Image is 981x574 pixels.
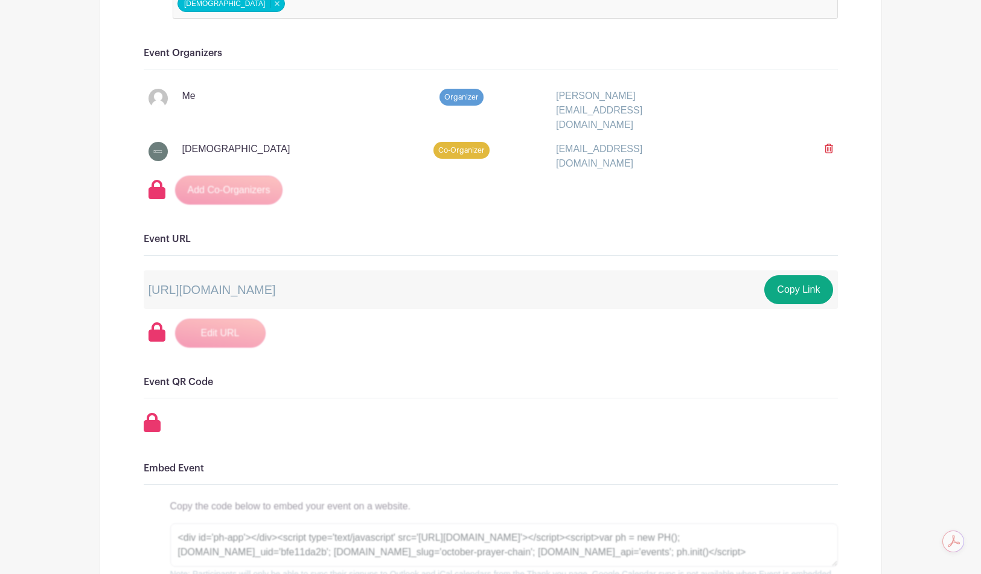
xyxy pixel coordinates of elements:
[149,281,276,299] p: [URL][DOMAIN_NAME]
[764,275,832,304] button: Copy Link
[182,142,290,156] p: [DEMOGRAPHIC_DATA]
[149,142,168,161] img: Youth%20Logo%20Variations.png
[149,89,168,108] img: default-ce2991bfa6775e67f084385cd625a349d9dcbb7a52a09fb2fda1e96e2d18dcdb.png
[144,234,838,245] h6: Event URL
[549,142,724,171] div: [EMAIL_ADDRESS][DOMAIN_NAME]
[144,463,838,474] h6: Embed Event
[439,89,484,106] span: Organizer
[433,142,490,159] span: Co-Organizer
[144,377,838,388] h6: Event QR Code
[182,89,196,103] p: Me
[144,48,838,59] h6: Event Organizers
[549,89,724,132] div: [PERSON_NAME][EMAIL_ADDRESS][DOMAIN_NAME]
